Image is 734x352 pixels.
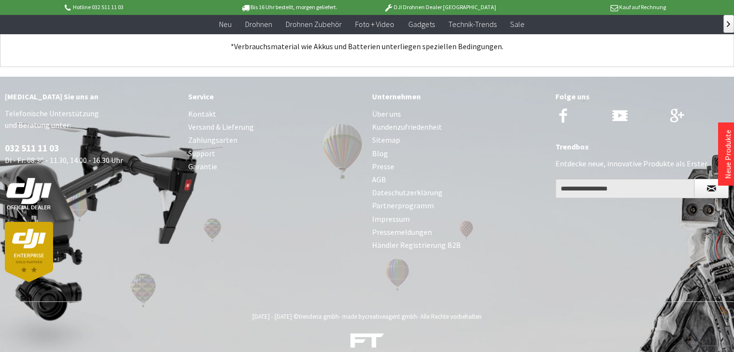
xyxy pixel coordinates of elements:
[364,1,515,13] p: DJI Drohnen Dealer [GEOGRAPHIC_DATA]
[372,121,546,134] a: Kundenzufriedenheit
[372,173,546,186] a: AGB
[5,142,59,154] a: 032 511 11 03
[188,134,362,147] a: Zahlungsarten
[510,19,524,29] span: Sale
[555,179,694,198] input: Ihre E-Mail Adresse
[348,14,401,34] a: Foto + Video
[372,90,546,103] div: Unternehmen
[245,19,272,29] span: Drohnen
[515,1,666,13] p: Kauf auf Rechnung
[372,134,546,147] a: Sitemap
[723,130,733,179] a: Neue Produkte
[694,179,729,198] button: Newsletter abonnieren
[372,108,546,121] a: Über uns
[441,14,503,34] a: Technik-Trends
[299,312,339,321] a: trenderia gmbh
[448,19,496,29] span: Technik-Trends
[5,177,53,210] img: white-dji-schweiz-logo-official_140x140.png
[372,160,546,173] a: Presse
[555,140,729,153] div: Trendbox
[372,199,546,212] a: Partnerprogramm
[212,14,238,34] a: Neu
[372,213,546,226] a: Impressum
[188,147,362,160] a: Support
[219,19,232,29] span: Neu
[286,19,342,29] span: Drohnen Zubehör
[355,19,394,29] span: Foto + Video
[350,333,384,348] img: ft-white-trans-footer.png
[188,108,362,121] a: Kontakt
[279,14,348,34] a: Drohnen Zubehör
[555,90,729,103] div: Folge uns
[372,239,546,252] a: Händler Registrierung B2B
[63,1,213,13] p: Hotline 032 511 11 03
[401,14,441,34] a: Gadgets
[5,108,179,282] p: Telefonische Unterstützung und Beratung unter: Di - Fr: 08:30 - 11.30, 14.00 - 16.30 Uhr
[408,19,434,29] span: Gadgets
[372,226,546,239] a: Pressemeldungen
[188,121,362,134] a: Versand & Lieferung
[503,14,531,34] a: Sale
[365,312,417,321] a: creativeagent gmbh
[727,21,730,27] span: 
[188,90,362,103] div: Service
[555,158,729,169] p: Entdecke neue, innovative Produkte als Erster.
[8,312,726,321] div: [DATE] - [DATE] © - made by - Alle Rechte vorbehalten
[350,334,384,352] a: DJI Drohnen, Trends & Gadgets Shop
[372,147,546,160] a: Blog
[372,186,546,199] a: Dateschutzerklärung
[188,160,362,173] a: Garantie
[238,14,279,34] a: Drohnen
[214,1,364,13] p: Bis 16 Uhr bestellt, morgen geliefert.
[5,90,179,103] div: [MEDICAL_DATA] Sie uns an
[5,222,53,282] img: dji-partner-enterprise_goldLoJgYOWPUIEBO.png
